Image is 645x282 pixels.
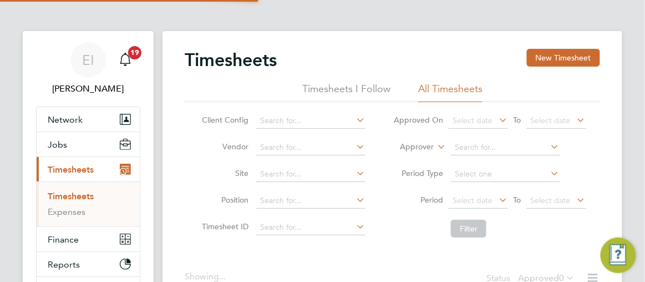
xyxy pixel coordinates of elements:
[453,115,492,125] span: Select date
[451,167,560,182] input: Select one
[393,115,443,125] label: Approved On
[531,115,571,125] span: Select date
[199,221,248,231] label: Timesheet ID
[256,220,365,235] input: Search for...
[37,227,140,251] button: Finance
[451,140,560,155] input: Search for...
[256,193,365,209] input: Search for...
[48,114,83,125] span: Network
[48,191,94,202] a: Timesheets
[451,220,486,238] button: Filter
[453,195,492,205] span: Select date
[36,42,140,95] a: EI[PERSON_NAME]
[601,238,636,273] button: Engage Resource Center
[37,107,140,132] button: Network
[185,49,277,71] h2: Timesheets
[384,142,434,153] label: Approver
[256,167,365,182] input: Search for...
[531,195,571,205] span: Select date
[256,113,365,129] input: Search for...
[393,195,443,205] label: Period
[256,140,365,155] input: Search for...
[48,259,80,270] span: Reports
[199,142,248,152] label: Vendor
[128,46,141,59] span: 19
[219,271,226,282] span: ...
[199,195,248,205] label: Position
[418,82,483,102] li: All Timesheets
[199,115,248,125] label: Client Config
[37,157,140,182] button: Timesheets
[37,132,140,157] button: Jobs
[302,82,390,102] li: Timesheets I Follow
[48,164,94,175] span: Timesheets
[510,193,525,207] span: To
[48,234,79,245] span: Finance
[48,207,85,217] a: Expenses
[393,168,443,178] label: Period Type
[48,139,67,150] span: Jobs
[114,42,136,78] a: 19
[510,113,525,127] span: To
[37,182,140,226] div: Timesheets
[199,168,248,178] label: Site
[527,49,600,67] button: New Timesheet
[36,82,140,95] span: Esther Isaac
[37,252,140,276] button: Reports
[82,53,94,67] span: EI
